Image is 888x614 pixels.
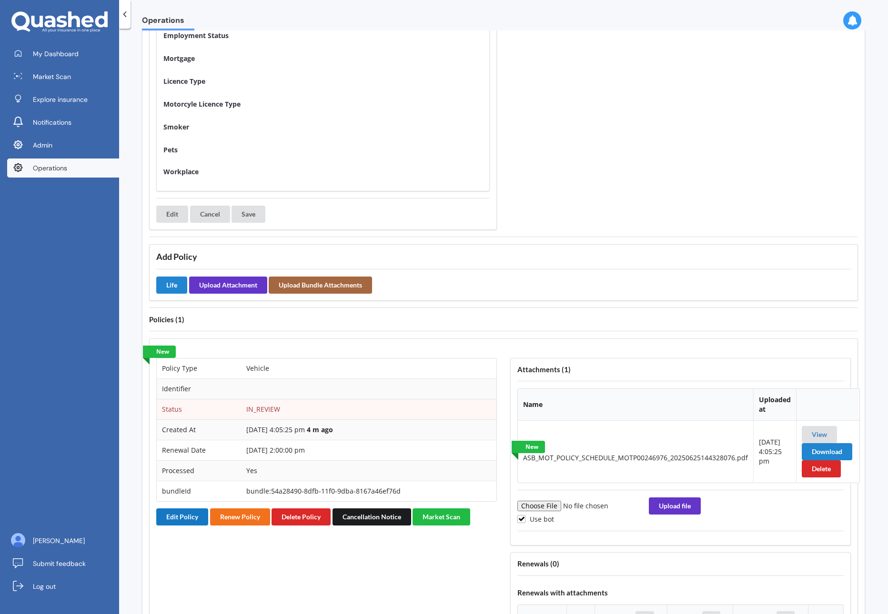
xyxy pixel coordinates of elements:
[142,16,194,29] span: Operations
[517,365,844,374] h4: Attachments ( 1 )
[241,399,496,419] td: IN_REVIEW
[163,99,241,109] span: Motorcyle Licence Type
[241,419,496,440] td: [DATE] 4:05:25 pm
[143,346,176,358] a: New
[156,508,208,525] button: Edit Policy
[802,460,841,477] button: Delete
[812,430,827,438] a: View
[333,508,411,525] button: Cancellation Notice
[157,440,241,460] td: Renewal Date
[157,460,241,481] td: Processed
[296,163,398,180] input: Workplace
[517,559,844,568] h4: Renewals ( 0 )
[517,515,554,523] label: Use bot
[163,77,205,86] span: Licence Type
[517,588,844,597] h4: Renewals with attachments
[232,206,265,223] button: Save
[210,508,270,525] button: Renew Policy
[189,277,267,294] button: Upload Attachment
[33,559,86,568] span: Submit feedback
[241,358,496,378] td: Vehicle
[802,426,837,443] button: View
[518,421,753,483] td: ASB_MOT_POLICY_SCHEDULE_MOTP00246976_20250625144328076.pdf
[7,113,119,132] a: Notifications
[7,90,119,109] a: Explore insurance
[156,206,188,223] button: Edit
[190,206,230,223] button: Cancel
[241,460,496,481] td: Yes
[156,277,187,294] button: Life
[7,158,119,178] a: Operations
[512,441,545,453] a: New
[269,277,372,294] button: Upload Bundle Attachments
[518,389,753,421] th: Name
[149,315,858,324] h4: Policies ( 1 )
[272,508,331,525] button: Delete Policy
[163,31,229,40] span: Employment Status
[33,72,71,81] span: Market Scan
[33,536,85,545] span: [PERSON_NAME]
[7,554,119,573] a: Submit feedback
[753,389,796,421] th: Uploaded at
[33,163,67,173] span: Operations
[157,399,241,419] td: Status
[7,577,119,596] a: Log out
[33,582,56,591] span: Log out
[241,440,496,460] td: [DATE] 2:00:00 pm
[163,122,189,131] span: Smoker
[33,118,71,127] span: Notifications
[307,425,333,434] b: 4 m ago
[157,378,241,399] td: Identifier
[649,497,701,515] button: Upload file
[163,54,195,63] span: Mortgage
[241,481,496,501] td: bundle:54a28490-8dfb-11f0-9dba-8167a46ef76d
[7,136,119,155] a: Admin
[413,508,470,525] button: Market Scan
[7,67,119,86] a: Market Scan
[157,419,241,440] td: Created At
[11,533,25,547] img: ALV-UjU6YHOUIM1AGx_4vxbOkaOq-1eqc8a3URkVIJkc_iWYmQ98kTe7fc9QMVOBV43MoXmOPfWPN7JjnmUwLuIGKVePaQgPQ...
[33,140,52,150] span: Admin
[7,531,119,550] a: [PERSON_NAME]
[163,145,178,154] span: Pets
[753,421,796,483] td: [DATE] 4:05:25 pm
[163,167,291,177] span: Workplace
[157,358,241,378] td: Policy Type
[33,49,79,59] span: My Dashboard
[7,44,119,63] a: My Dashboard
[802,443,852,460] button: Download
[33,95,88,104] span: Explore insurance
[156,251,851,262] h3: Add Policy
[157,481,241,501] td: bundleId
